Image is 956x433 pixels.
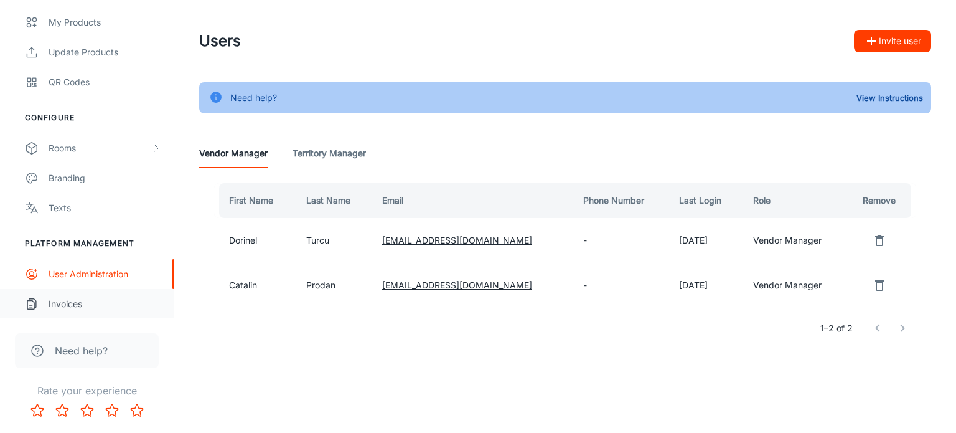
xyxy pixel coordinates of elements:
[669,263,743,308] td: [DATE]
[214,263,296,308] td: Catalin
[124,398,149,423] button: Rate 5 star
[49,45,161,59] div: Update Products
[214,218,296,263] td: Dorinel
[214,183,296,218] th: First Name
[669,183,743,218] th: Last Login
[853,88,926,107] button: View Instructions
[296,183,372,218] th: Last Name
[230,86,277,110] div: Need help?
[293,138,366,168] a: Territory Manager
[867,228,892,253] button: remove user
[296,218,372,263] td: Turcu
[49,297,161,311] div: Invoices
[372,183,573,218] th: Email
[49,141,151,155] div: Rooms
[743,218,848,263] td: Vendor Manager
[743,263,848,308] td: Vendor Manager
[10,383,164,398] p: Rate your experience
[49,16,161,29] div: My Products
[867,273,892,298] button: remove user
[199,138,268,168] a: Vendor Manager
[382,280,532,290] a: [EMAIL_ADDRESS][DOMAIN_NAME]
[25,398,50,423] button: Rate 1 star
[573,218,669,263] td: -
[100,398,124,423] button: Rate 4 star
[49,201,161,215] div: Texts
[820,321,853,335] p: 1–2 of 2
[848,183,916,218] th: Remove
[75,398,100,423] button: Rate 3 star
[49,267,161,281] div: User Administration
[49,75,161,89] div: QR Codes
[55,343,108,358] span: Need help?
[49,171,161,185] div: Branding
[199,30,241,52] h1: Users
[296,263,372,308] td: Prodan
[669,218,743,263] td: [DATE]
[743,183,848,218] th: Role
[854,30,931,52] button: Invite user
[573,183,669,218] th: Phone Number
[382,235,532,245] a: [EMAIL_ADDRESS][DOMAIN_NAME]
[50,398,75,423] button: Rate 2 star
[573,263,669,308] td: -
